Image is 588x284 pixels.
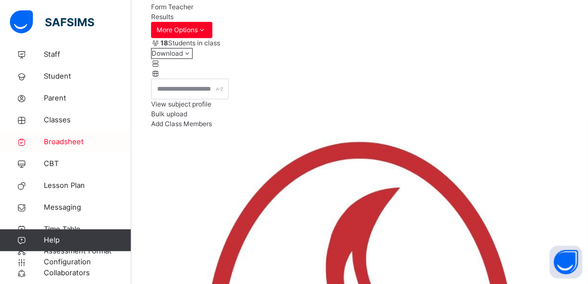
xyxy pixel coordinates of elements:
[44,93,131,104] span: Parent
[44,235,131,246] span: Help
[44,49,131,60] span: Staff
[44,71,131,82] span: Student
[157,25,207,35] span: More Options
[151,110,187,118] span: Bulk upload
[152,49,183,57] span: Download
[44,257,131,268] span: Configuration
[160,38,220,48] span: Students in class
[44,115,131,126] span: Classes
[44,158,131,169] span: CBT
[44,224,131,235] span: Time Table
[10,10,94,33] img: safsims
[44,180,131,191] span: Lesson Plan
[44,137,131,147] span: Broadsheet
[151,120,212,128] span: Add Class Members
[160,39,168,47] b: 18
[550,246,583,279] button: Open asap
[151,13,174,21] span: Results
[151,100,211,108] span: View subject profile
[44,202,131,213] span: Messaging
[151,3,193,11] span: Form Teacher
